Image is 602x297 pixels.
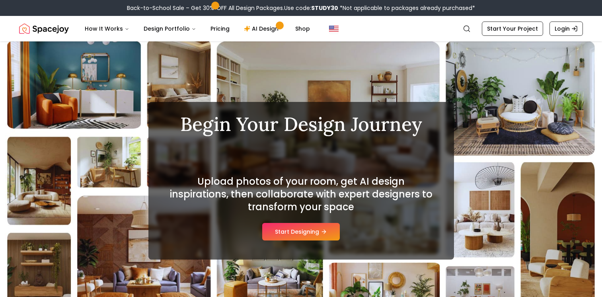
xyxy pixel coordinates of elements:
a: Pricing [204,21,236,37]
button: Design Portfolio [137,21,203,37]
button: How It Works [78,21,136,37]
nav: Main [78,21,316,37]
b: STUDY30 [311,4,338,12]
h1: Begin Your Design Journey [168,115,435,134]
nav: Global [19,16,583,41]
a: AI Design [238,21,287,37]
div: Back-to-School Sale – Get 30% OFF All Design Packages. [127,4,475,12]
span: Use code: [284,4,338,12]
a: Start Your Project [482,21,543,36]
img: Spacejoy Logo [19,21,69,37]
span: *Not applicable to packages already purchased* [338,4,475,12]
img: United States [329,24,339,33]
button: Start Designing [262,223,340,240]
h2: Upload photos of your room, get AI design inspirations, then collaborate with expert designers to... [168,175,435,213]
a: Login [549,21,583,36]
a: Shop [289,21,316,37]
a: Spacejoy [19,21,69,37]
